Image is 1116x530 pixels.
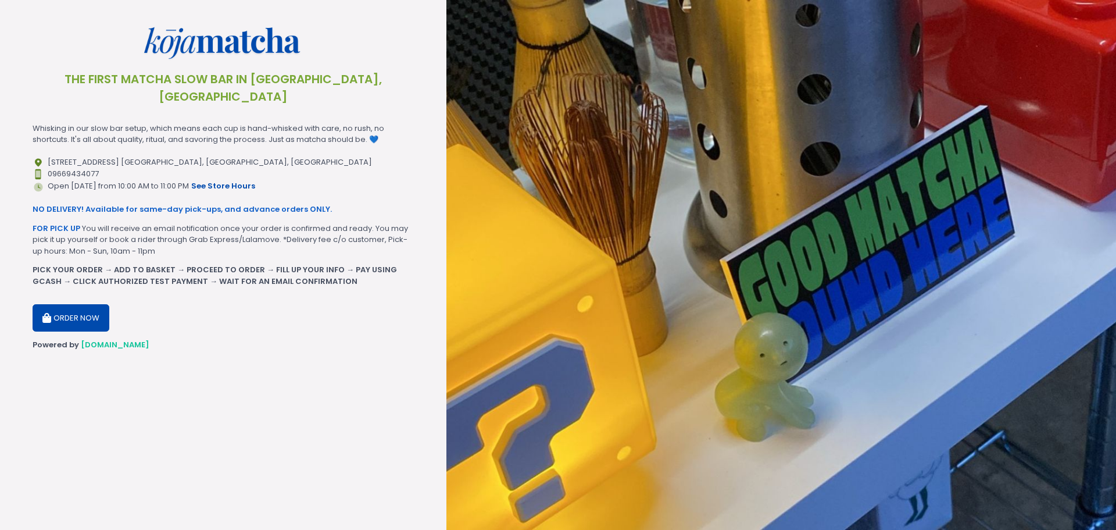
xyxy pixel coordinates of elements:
div: You will receive an email notification once your order is confirmed and ready. You may pick it up... [33,223,414,257]
div: [STREET_ADDRESS] [GEOGRAPHIC_DATA], [GEOGRAPHIC_DATA], [GEOGRAPHIC_DATA] [33,156,414,168]
div: PICK YOUR ORDER → ADD TO BASKET → PROCEED TO ORDER → FILL UP YOUR INFO → PAY USING GCASH → CLICK ... [33,264,414,287]
button: ORDER NOW [33,304,109,332]
div: Powered by [33,339,414,351]
div: Open [DATE] from 10:00 AM to 11:00 PM [33,180,414,193]
a: [DOMAIN_NAME] [81,339,149,350]
img: KŌJA MATCHA [134,17,309,61]
b: FOR PICK UP [33,223,80,234]
button: see store hours [191,180,256,193]
div: THE FIRST MATCHA SLOW BAR IN [GEOGRAPHIC_DATA], [GEOGRAPHIC_DATA] [33,61,414,115]
b: NO DELIVERY! Available for same-day pick-ups, and advance orders ONLY. [33,204,332,215]
div: 09669434077 [33,168,414,180]
div: Whisking in our slow bar setup, which means each cup is hand-whisked with care, no rush, no short... [33,123,414,145]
